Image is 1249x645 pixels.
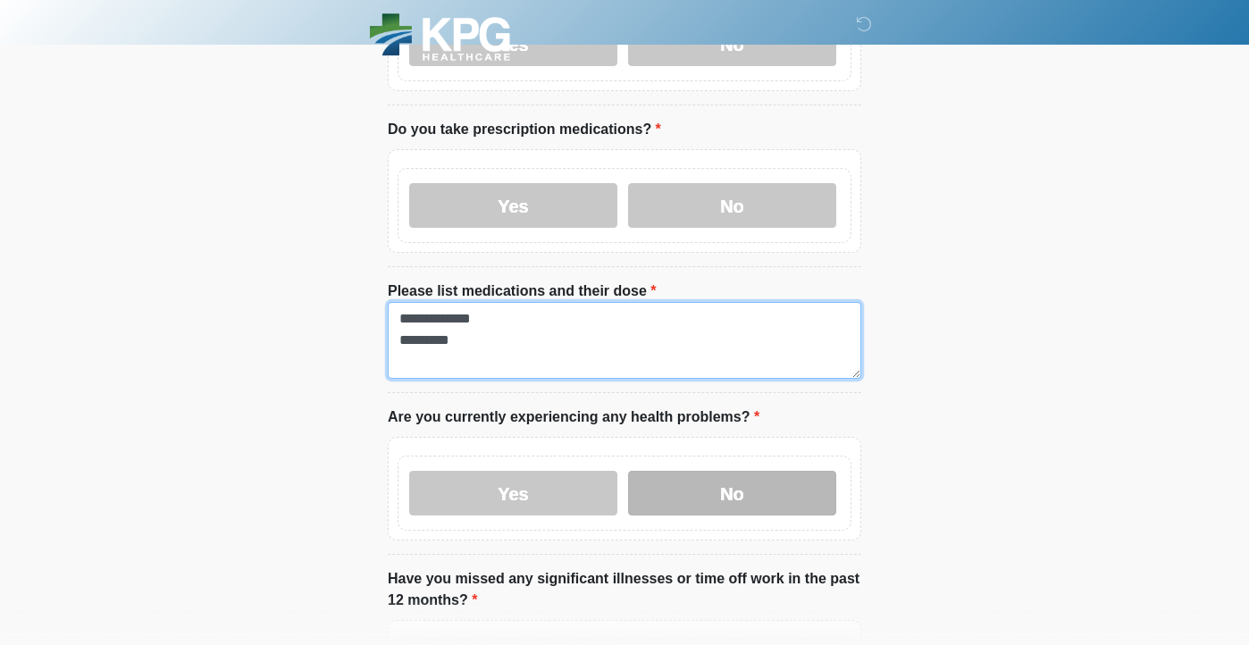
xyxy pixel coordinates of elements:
label: Are you currently experiencing any health problems? [388,406,759,428]
label: No [628,183,836,228]
label: Do you take prescription medications? [388,119,661,140]
label: Please list medications and their dose [388,281,657,302]
label: Yes [409,471,617,515]
label: Yes [409,183,617,228]
label: Have you missed any significant illnesses or time off work in the past 12 months? [388,568,861,611]
label: No [628,471,836,515]
img: KPG Healthcare Logo [370,13,510,61]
